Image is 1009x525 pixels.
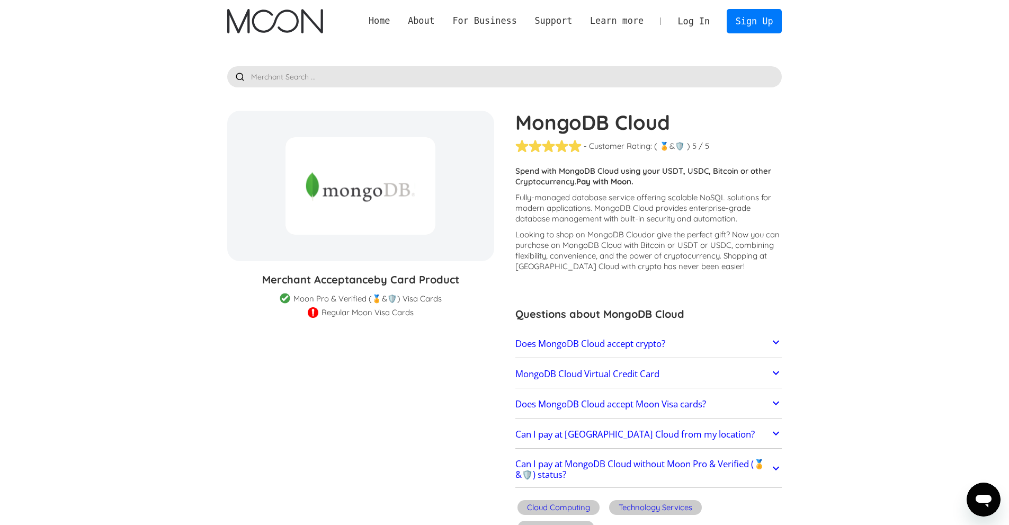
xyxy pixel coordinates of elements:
[687,141,690,152] div: )
[399,14,443,28] div: About
[515,499,602,519] a: Cloud Computing
[227,272,494,288] h3: Merchant Acceptance
[699,141,709,152] div: / 5
[647,229,726,239] span: or give the perfect gift
[452,14,516,28] div: For Business
[360,14,399,28] a: Home
[515,393,782,415] a: Does MongoDB Cloud accept Moon Visa cards?
[227,66,782,87] input: Merchant Search ...
[576,176,633,186] strong: Pay with Moon.
[515,333,782,355] a: Does MongoDB Cloud accept crypto?
[584,141,652,152] div: - Customer Rating:
[515,459,770,480] h2: Can I pay at MongoDB Cloud without Moon Pro & Verified (🏅&🛡️) status?
[534,14,572,28] div: Support
[444,14,526,28] div: For Business
[527,502,590,513] div: Cloud Computing
[515,166,782,187] p: Spend with MongoDB Cloud using your USDT, USDC, Bitcoin or other Cryptocurrency.
[659,141,685,152] div: 🏅&🛡️
[590,14,644,28] div: Learn more
[515,339,665,349] h2: Does MongoDB Cloud accept crypto?
[669,10,719,33] a: Log In
[515,399,706,410] h2: Does MongoDB Cloud accept Moon Visa cards?
[607,499,704,519] a: Technology Services
[293,293,442,304] div: Moon Pro & Verified (🏅&🛡️) Visa Cards
[515,369,659,379] h2: MongoDB Cloud Virtual Credit Card
[526,14,581,28] div: Support
[515,454,782,485] a: Can I pay at MongoDB Cloud without Moon Pro & Verified (🏅&🛡️) status?
[654,141,657,152] div: (
[227,9,323,33] a: home
[515,111,782,134] h1: MongoDB Cloud
[374,273,459,286] span: by Card Product
[408,14,435,28] div: About
[967,483,1001,517] iframe: Button to launch messaging window
[515,306,782,322] h3: Questions about MongoDB Cloud
[692,141,697,152] div: 5
[515,363,782,385] a: MongoDB Cloud Virtual Credit Card
[619,502,692,513] div: Technology Services
[322,307,414,318] div: Regular Moon Visa Cards
[515,229,782,272] p: Looking to shop on MongoDB Cloud ? Now you can purchase on MongoDB Cloud with Bitcoin or USDT or ...
[581,14,653,28] div: Learn more
[515,424,782,446] a: Can I pay at [GEOGRAPHIC_DATA] Cloud from my location?
[515,429,755,440] h2: Can I pay at [GEOGRAPHIC_DATA] Cloud from my location?
[727,9,782,33] a: Sign Up
[515,192,782,224] p: Fully-managed database service offering scalable NoSQL solutions for modern applications. MongoDB...
[227,9,323,33] img: Moon Logo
